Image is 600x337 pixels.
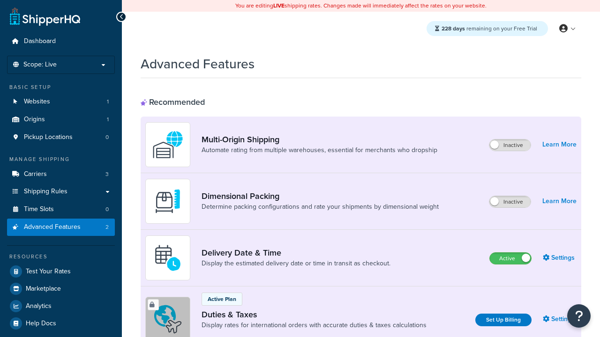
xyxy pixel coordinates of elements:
[105,170,109,178] span: 3
[7,166,115,183] a: Carriers3
[202,259,390,268] a: Display the estimated delivery date or time in transit as checkout.
[26,302,52,310] span: Analytics
[7,253,115,261] div: Resources
[442,24,537,33] span: remaining on your Free Trial
[26,268,71,276] span: Test Your Rates
[7,111,115,128] a: Origins1
[202,248,390,258] a: Delivery Date & Time
[141,97,205,107] div: Recommended
[105,205,109,213] span: 0
[7,183,115,200] a: Shipping Rules
[151,128,184,161] img: WatD5o0RtDAAAAAElFTkSuQmCC
[7,83,115,91] div: Basic Setup
[7,129,115,146] li: Pickup Locations
[202,191,439,201] a: Dimensional Packing
[26,285,61,293] span: Marketplace
[7,93,115,110] a: Websites1
[151,242,184,274] img: gfkeb5ejjkALwAAAABJRU5ErkJggg==
[26,320,56,328] span: Help Docs
[202,146,437,155] a: Automate rating from multiple warehouses, essential for merchants who dropship
[24,133,73,141] span: Pickup Locations
[489,196,531,207] label: Inactive
[475,314,532,326] a: Set Up Billing
[489,139,531,151] label: Inactive
[107,116,109,124] span: 1
[7,93,115,110] li: Websites
[202,134,437,145] a: Multi-Origin Shipping
[490,253,531,264] label: Active
[24,170,47,178] span: Carriers
[23,61,57,69] span: Scope: Live
[141,55,255,73] h1: Advanced Features
[24,205,54,213] span: Time Slots
[208,295,236,303] p: Active Plan
[273,1,285,10] b: LIVE
[7,201,115,218] li: Time Slots
[105,133,109,141] span: 0
[202,309,427,320] a: Duties & Taxes
[7,166,115,183] li: Carriers
[105,223,109,231] span: 2
[7,219,115,236] a: Advanced Features2
[7,315,115,332] a: Help Docs
[24,98,50,106] span: Websites
[24,188,67,196] span: Shipping Rules
[7,298,115,315] a: Analytics
[202,202,439,212] a: Determine packing configurations and rate your shipments by dimensional weight
[543,251,577,264] a: Settings
[7,129,115,146] a: Pickup Locations0
[202,321,427,330] a: Display rates for international orders with accurate duties & taxes calculations
[7,33,115,50] a: Dashboard
[7,219,115,236] li: Advanced Features
[151,185,184,218] img: DTVBYsAAAAAASUVORK5CYII=
[24,37,56,45] span: Dashboard
[24,223,81,231] span: Advanced Features
[542,195,577,208] a: Learn More
[542,138,577,151] a: Learn More
[24,116,45,124] span: Origins
[7,155,115,163] div: Manage Shipping
[567,304,591,328] button: Open Resource Center
[7,111,115,128] li: Origins
[7,280,115,297] a: Marketplace
[7,263,115,280] a: Test Your Rates
[7,201,115,218] a: Time Slots0
[543,313,577,326] a: Settings
[442,24,465,33] strong: 228 days
[107,98,109,106] span: 1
